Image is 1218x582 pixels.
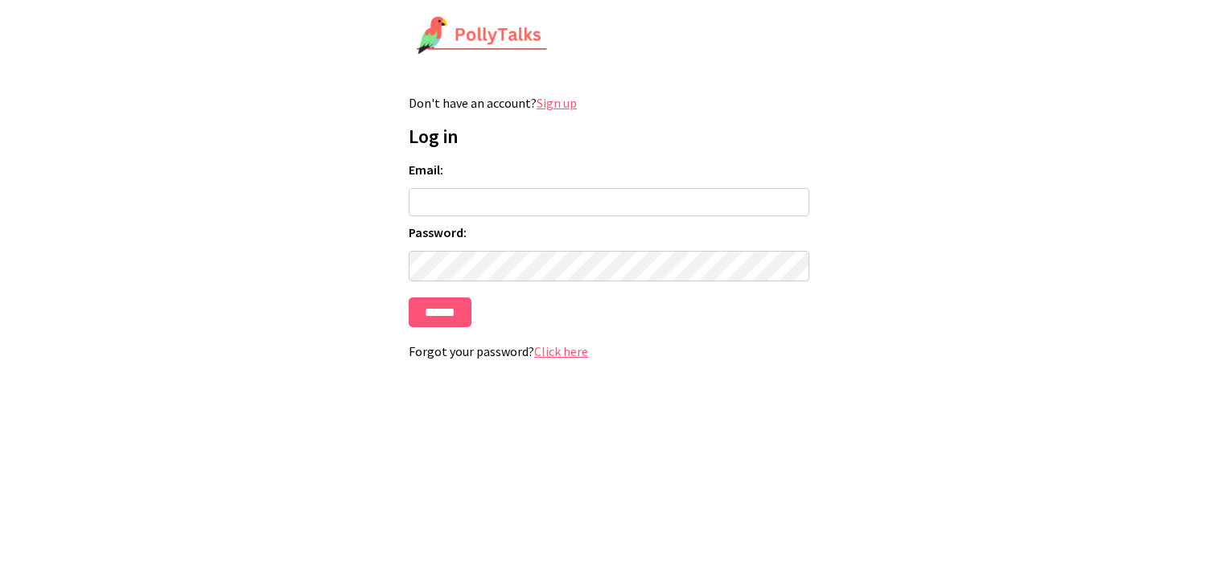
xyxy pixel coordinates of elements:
[409,124,809,149] h1: Log in
[537,95,577,111] a: Sign up
[416,16,548,56] img: PollyTalks Logo
[409,224,809,240] label: Password:
[409,162,809,178] label: Email:
[534,343,588,359] a: Click here
[409,343,809,359] p: Forgot your password?
[409,95,809,111] p: Don't have an account?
